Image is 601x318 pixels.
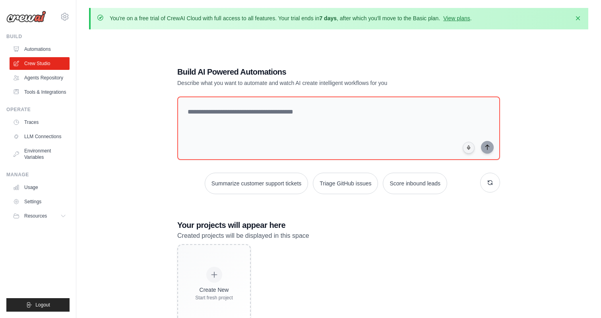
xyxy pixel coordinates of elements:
[24,213,47,219] span: Resources
[177,220,500,231] h3: Your projects will appear here
[10,116,70,129] a: Traces
[6,172,70,178] div: Manage
[110,14,472,22] p: You're on a free trial of CrewAI Cloud with full access to all features. Your trial ends in , aft...
[10,195,70,208] a: Settings
[313,173,378,194] button: Triage GitHub issues
[443,15,470,21] a: View plans
[463,142,475,154] button: Click to speak your automation idea
[195,295,233,301] div: Start fresh project
[319,15,337,21] strong: 7 days
[10,71,70,84] a: Agents Repository
[6,33,70,40] div: Build
[6,11,46,23] img: Logo
[177,79,444,87] p: Describe what you want to automate and watch AI create intelligent workflows for you
[10,57,70,70] a: Crew Studio
[10,145,70,164] a: Environment Variables
[195,286,233,294] div: Create New
[10,43,70,56] a: Automations
[177,231,500,241] p: Created projects will be displayed in this space
[177,66,444,77] h1: Build AI Powered Automations
[10,86,70,98] a: Tools & Integrations
[35,302,50,308] span: Logout
[480,173,500,193] button: Get new suggestions
[6,298,70,312] button: Logout
[10,130,70,143] a: LLM Connections
[6,106,70,113] div: Operate
[10,210,70,222] button: Resources
[205,173,308,194] button: Summarize customer support tickets
[383,173,447,194] button: Score inbound leads
[10,181,70,194] a: Usage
